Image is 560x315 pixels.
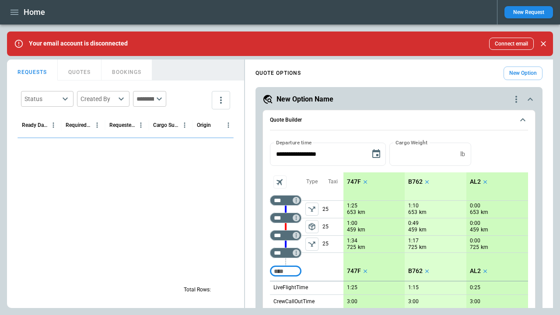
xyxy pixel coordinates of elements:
[322,236,343,252] p: 25
[101,59,152,80] button: BOOKINGS
[276,94,333,104] h5: New Option Name
[470,209,479,216] p: 653
[223,119,234,131] button: Origin column menu
[470,284,480,291] p: 0:25
[504,66,542,80] button: New Option
[419,209,427,216] p: km
[22,122,48,128] div: Ready Date & Time (UTC)
[470,267,481,275] p: AL2
[48,119,59,131] button: Ready Date & Time (UTC) column menu
[305,220,318,233] button: left aligned
[419,244,427,251] p: km
[470,178,481,185] p: AL2
[481,209,488,216] p: km
[504,6,553,18] button: New Request
[305,238,318,251] span: Type of sector
[7,59,58,80] button: REQUESTS
[470,244,479,251] p: 725
[408,238,419,244] p: 1:17
[460,150,465,158] p: lb
[270,117,302,123] h6: Quote Builder
[347,178,361,185] p: 747F
[358,209,365,216] p: km
[153,122,179,128] div: Cargo Summary
[470,226,479,234] p: 459
[255,71,301,75] h4: QUOTE OPTIONS
[537,34,549,53] div: dismiss
[347,298,357,305] p: 3:00
[358,244,365,251] p: km
[270,110,528,130] button: Quote Builder
[470,238,480,244] p: 0:00
[470,220,480,227] p: 0:00
[276,139,312,146] label: Departure time
[184,286,211,294] p: Total Rows:
[408,267,423,275] p: B762
[395,139,427,146] label: Cargo Weight
[322,201,343,218] p: 25
[270,266,301,276] div: Too short
[347,203,357,209] p: 1:25
[109,122,135,128] div: Requested Route
[179,119,190,131] button: Cargo Summary column menu
[408,203,419,209] p: 1:10
[305,238,318,251] button: left aligned
[347,220,357,227] p: 1:00
[24,7,45,17] h1: Home
[347,226,356,234] p: 459
[273,175,287,189] span: Aircraft selection
[481,244,488,251] p: km
[212,91,230,109] button: more
[408,209,417,216] p: 653
[273,284,308,291] p: LiveFlightTime
[419,226,427,234] p: km
[408,244,417,251] p: 725
[408,226,417,234] p: 459
[322,218,343,235] p: 25
[305,203,318,216] span: Type of sector
[408,220,419,227] p: 0:49
[270,248,301,258] div: Too short
[305,203,318,216] button: left aligned
[347,238,357,244] p: 1:34
[347,267,361,275] p: 747F
[408,178,423,185] p: B762
[308,222,316,231] span: package_2
[270,230,301,241] div: Too short
[29,40,128,47] p: Your email account is disconnected
[470,203,480,209] p: 0:00
[328,178,338,185] p: Taxi
[270,195,301,206] div: Too short
[347,284,357,291] p: 1:25
[273,298,315,305] p: CrewCallOutTime
[58,59,101,80] button: QUOTES
[408,284,419,291] p: 1:15
[306,178,318,185] p: Type
[262,94,535,105] button: New Option Namequote-option-actions
[408,298,419,305] p: 3:00
[511,94,521,105] div: quote-option-actions
[80,94,115,103] div: Created By
[347,209,356,216] p: 653
[24,94,59,103] div: Status
[135,119,147,131] button: Requested Route column menu
[197,122,211,128] div: Origin
[358,226,365,234] p: km
[481,226,488,234] p: km
[470,298,480,305] p: 3:00
[347,244,356,251] p: 725
[305,220,318,233] span: Type of sector
[367,145,385,163] button: Choose date, selected date is Sep 16, 2025
[270,213,301,223] div: Too short
[489,38,534,50] button: Connect email
[91,119,103,131] button: Required Date & Time (UTC) column menu
[66,122,91,128] div: Required Date & Time (UTC)
[537,38,549,50] button: Close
